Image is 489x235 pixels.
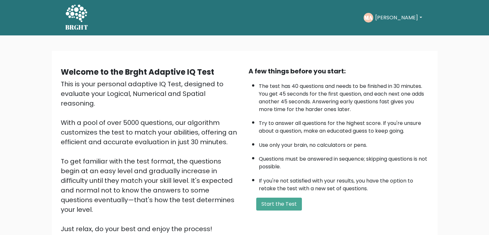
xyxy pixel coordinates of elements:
b: Welcome to the Brght Adaptive IQ Test [61,67,214,77]
button: Start the Test [256,198,302,211]
h5: BRGHT [65,23,88,31]
li: Try to answer all questions for the highest score. If you're unsure about a question, make an edu... [259,116,429,135]
div: This is your personal adaptive IQ Test, designed to evaluate your Logical, Numerical and Spatial ... [61,79,241,234]
li: Questions must be answered in sequence; skipping questions is not possible. [259,152,429,171]
li: If you're not satisfied with your results, you have the option to retake the test with a new set ... [259,174,429,193]
text: MA [364,14,373,21]
li: The test has 40 questions and needs to be finished in 30 minutes. You get 45 seconds for the firs... [259,79,429,113]
li: Use only your brain, no calculators or pens. [259,138,429,149]
a: BRGHT [65,3,88,33]
div: A few things before you start: [249,66,429,76]
button: [PERSON_NAME] [373,14,424,22]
